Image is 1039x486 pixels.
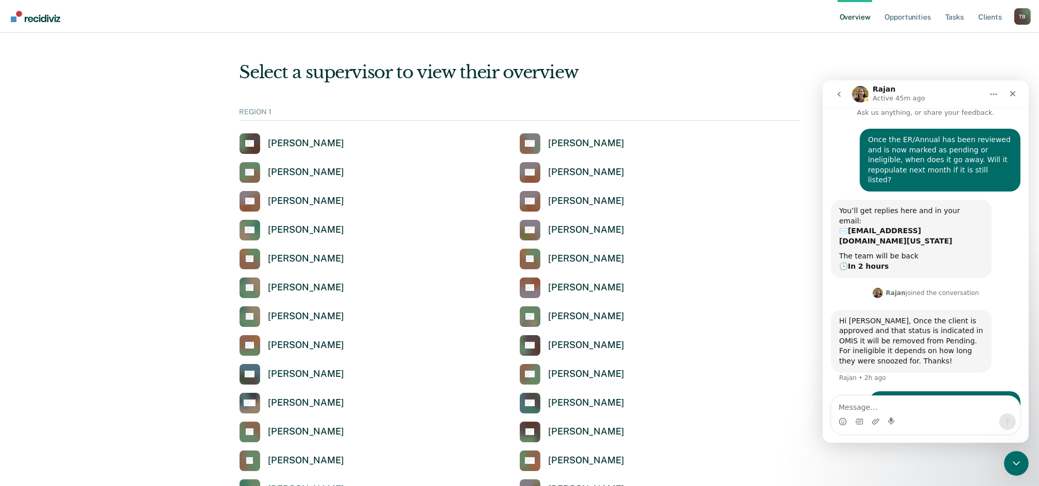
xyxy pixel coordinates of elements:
div: Select a supervisor to view their overview [240,62,800,83]
div: [PERSON_NAME] [268,426,344,438]
div: [PERSON_NAME] [268,455,344,466]
div: [PERSON_NAME] [549,426,624,438]
div: [PERSON_NAME] [268,195,344,207]
div: [PERSON_NAME] [549,224,624,236]
iframe: Intercom live chat [1004,451,1029,476]
a: [PERSON_NAME] [240,364,344,385]
div: [PERSON_NAME] [549,397,624,409]
a: [PERSON_NAME] [520,364,624,385]
a: [PERSON_NAME] [520,133,624,154]
a: [PERSON_NAME] [240,249,344,269]
a: [PERSON_NAME] [240,306,344,327]
div: T B [1014,8,1031,25]
a: [PERSON_NAME] [240,450,344,471]
a: [PERSON_NAME] [240,393,344,413]
div: [PERSON_NAME] [268,397,344,409]
a: [PERSON_NAME] [520,422,624,442]
a: [PERSON_NAME] [520,450,624,471]
div: [PERSON_NAME] [268,368,344,380]
iframe: Intercom live chat [823,80,1029,443]
div: [PERSON_NAME] [549,253,624,265]
a: [PERSON_NAME] [520,335,624,356]
div: [PERSON_NAME] [549,368,624,380]
div: [PERSON_NAME] [549,339,624,351]
a: [PERSON_NAME] [240,133,344,154]
div: [PERSON_NAME] [268,282,344,293]
div: [PERSON_NAME] [268,310,344,322]
div: [PERSON_NAME] [549,195,624,207]
div: [PERSON_NAME] [549,282,624,293]
a: [PERSON_NAME] [520,277,624,298]
div: [PERSON_NAME] [268,224,344,236]
a: [PERSON_NAME] [520,162,624,183]
div: [PERSON_NAME] [268,137,344,149]
div: [PERSON_NAME] [268,339,344,351]
a: [PERSON_NAME] [520,306,624,327]
a: [PERSON_NAME] [520,249,624,269]
img: Recidiviz [11,11,60,22]
div: REGION 1 [240,108,800,121]
div: [PERSON_NAME] [549,166,624,178]
div: [PERSON_NAME] [549,137,624,149]
div: [PERSON_NAME] [268,253,344,265]
a: [PERSON_NAME] [520,191,624,212]
a: [PERSON_NAME] [240,422,344,442]
a: [PERSON_NAME] [240,277,344,298]
a: [PERSON_NAME] [240,162,344,183]
a: [PERSON_NAME] [520,393,624,413]
a: [PERSON_NAME] [240,220,344,240]
div: [PERSON_NAME] [549,455,624,466]
a: [PERSON_NAME] [240,191,344,212]
a: [PERSON_NAME] [520,220,624,240]
div: [PERSON_NAME] [268,166,344,178]
div: [PERSON_NAME] [549,310,624,322]
button: Profile dropdown button [1014,8,1031,25]
a: [PERSON_NAME] [240,335,344,356]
